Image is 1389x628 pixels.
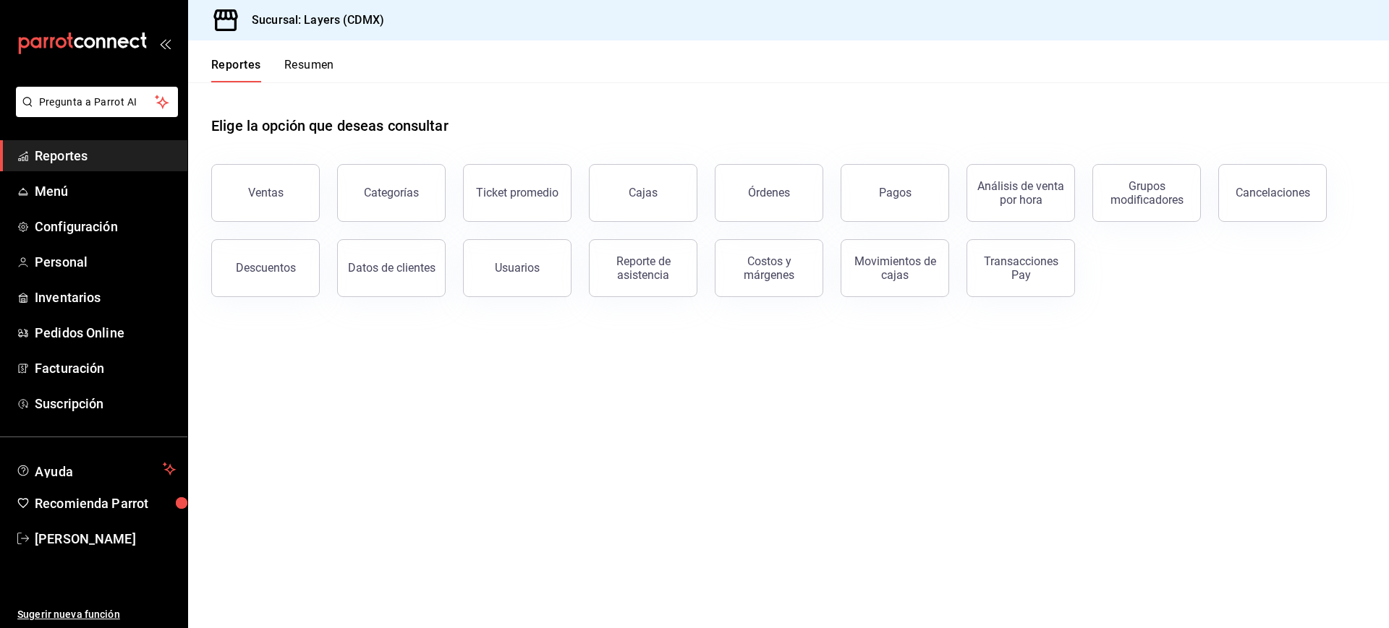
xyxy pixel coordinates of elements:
div: navigation tabs [211,58,334,82]
div: Ventas [248,186,284,199]
div: Transacciones Pay [976,254,1066,282]
div: Análisis de venta por hora [976,179,1066,207]
span: Pregunta a Parrot AI [39,95,156,110]
h3: Sucursal: Layers (CDMX) [240,12,384,29]
button: Pregunta a Parrot AI [16,87,178,117]
span: Pedidos Online [35,323,176,343]
div: Descuentos [236,261,296,275]
div: Grupos modificadores [1102,179,1192,207]
div: Ticket promedio [476,186,558,199]
span: Suscripción [35,394,176,413]
div: Categorías [364,186,419,199]
button: Pagos [841,164,949,222]
span: Reportes [35,146,176,165]
span: Configuración [35,217,176,236]
button: Costos y márgenes [715,239,823,297]
div: Órdenes [748,186,790,199]
div: Movimientos de cajas [850,254,940,282]
span: Sugerir nueva función [17,607,176,622]
button: Análisis de venta por hora [967,164,1075,222]
button: Usuarios [463,239,572,297]
a: Cajas [589,164,697,222]
span: Personal [35,252,176,272]
div: Datos de clientes [348,261,436,275]
button: Ventas [211,164,320,222]
button: Descuentos [211,239,320,297]
span: Menú [35,181,176,201]
span: Recomienda Parrot [35,494,176,513]
button: Órdenes [715,164,823,222]
button: Categorías [337,164,446,222]
div: Costos y márgenes [724,254,814,282]
button: Grupos modificadores [1092,164,1201,222]
span: Facturación [35,358,176,378]
span: Ayuda [35,460,157,478]
button: Ticket promedio [463,164,572,222]
h1: Elige la opción que deseas consultar [211,115,449,137]
button: Datos de clientes [337,239,446,297]
div: Cajas [629,184,658,202]
button: Resumen [284,58,334,82]
button: Reporte de asistencia [589,239,697,297]
div: Usuarios [495,261,540,275]
button: Movimientos de cajas [841,239,949,297]
span: Inventarios [35,288,176,307]
div: Pagos [879,186,912,199]
button: Cancelaciones [1218,164,1327,222]
span: [PERSON_NAME] [35,529,176,549]
div: Reporte de asistencia [598,254,688,282]
button: Transacciones Pay [967,239,1075,297]
a: Pregunta a Parrot AI [10,105,178,120]
button: Reportes [211,58,261,82]
div: Cancelaciones [1236,186,1310,199]
button: open_drawer_menu [159,38,171,49]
